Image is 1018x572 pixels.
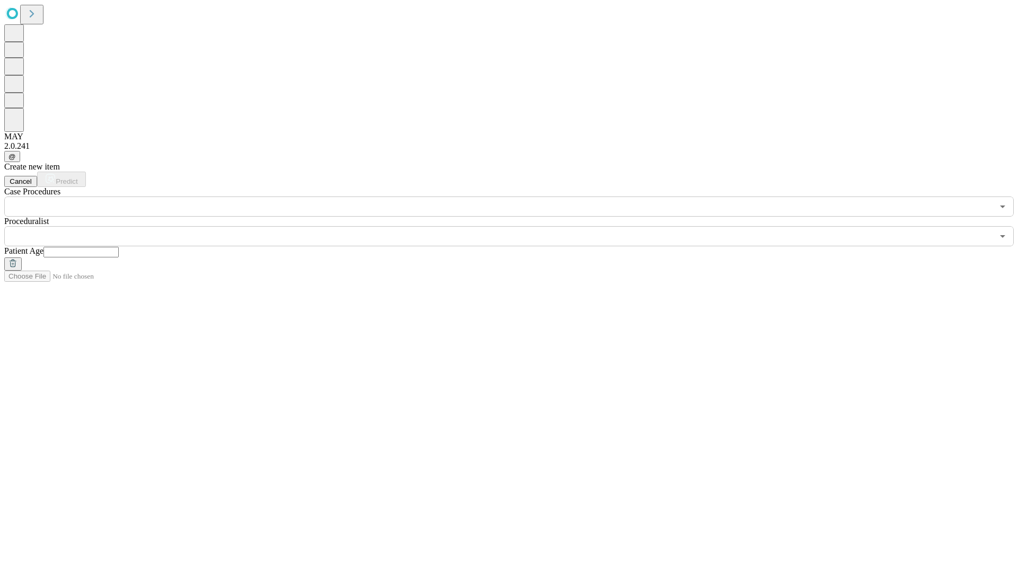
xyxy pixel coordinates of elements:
[4,141,1014,151] div: 2.0.241
[995,199,1010,214] button: Open
[4,151,20,162] button: @
[4,246,43,255] span: Patient Age
[4,162,60,171] span: Create new item
[4,217,49,226] span: Proceduralist
[8,153,16,160] span: @
[4,187,60,196] span: Scheduled Procedure
[10,177,32,185] span: Cancel
[995,229,1010,244] button: Open
[4,132,1014,141] div: MAY
[4,176,37,187] button: Cancel
[37,172,86,187] button: Predict
[56,177,77,185] span: Predict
